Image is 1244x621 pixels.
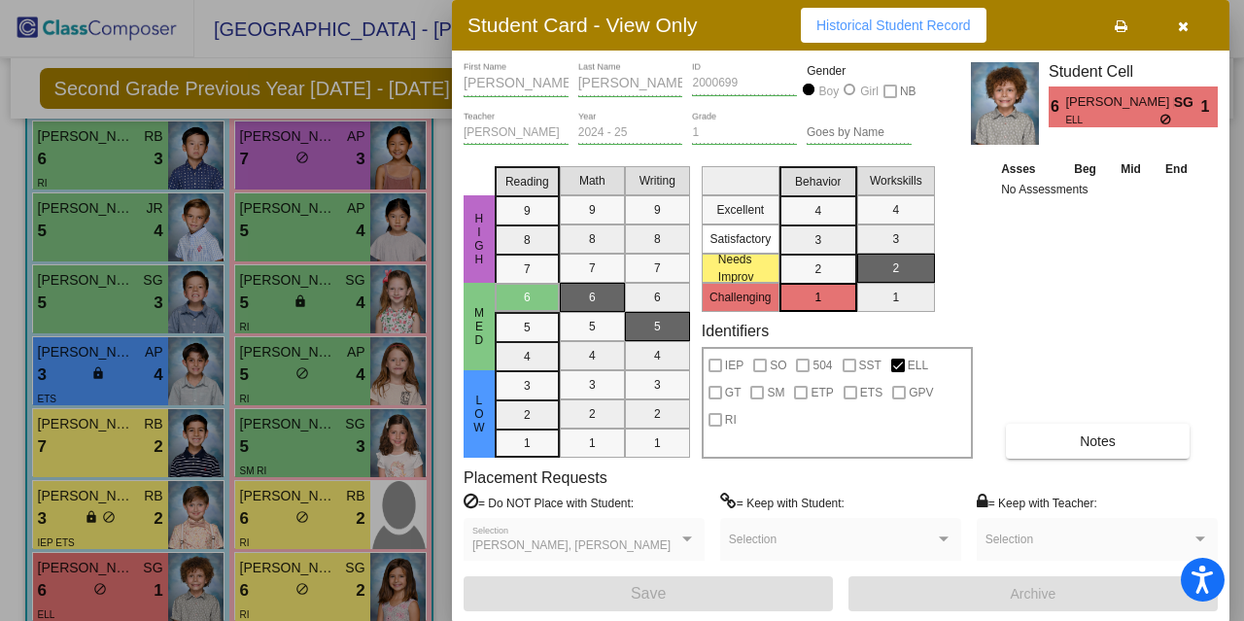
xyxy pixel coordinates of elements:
label: = Keep with Student: [720,493,845,512]
button: Save [464,576,833,611]
span: RI [725,408,737,431]
span: 6 [1049,95,1065,119]
span: Low [470,394,488,434]
span: Med [470,306,488,347]
span: ELL [908,354,928,377]
span: 1 [1201,95,1218,119]
input: Enter ID [692,77,797,90]
input: year [578,126,683,140]
span: HIgh [470,212,488,266]
span: GT [725,381,742,404]
h3: Student Card - View Only [467,13,698,37]
span: [PERSON_NAME] [PERSON_NAME] [1065,92,1173,113]
span: SO [770,354,786,377]
span: Save [631,585,666,602]
td: No Assessments [996,180,1200,199]
span: ETS [860,381,882,404]
th: End [1153,158,1199,180]
span: [PERSON_NAME], [PERSON_NAME] [472,538,671,552]
label: Identifiers [702,322,769,340]
input: grade [692,126,797,140]
span: Archive [1011,586,1056,602]
button: Notes [1006,424,1190,459]
div: Girl [859,83,879,100]
label: = Keep with Teacher: [977,493,1097,512]
span: 504 [812,354,832,377]
label: = Do NOT Place with Student: [464,493,634,512]
span: Notes [1080,433,1116,449]
span: SST [859,354,881,377]
div: Boy [818,83,840,100]
th: Mid [1109,158,1153,180]
input: goes by name [807,126,912,140]
th: Asses [996,158,1061,180]
button: Archive [848,576,1218,611]
h3: Student Cell [1049,62,1218,81]
span: SG [1174,92,1201,113]
span: ETP [811,381,833,404]
label: Placement Requests [464,468,607,487]
span: SM [767,381,784,404]
span: GPV [909,381,933,404]
th: Beg [1061,158,1108,180]
input: teacher [464,126,569,140]
span: NB [900,80,916,103]
span: Historical Student Record [816,17,971,33]
span: IEP [725,354,743,377]
span: ELL [1065,113,1159,127]
button: Historical Student Record [801,8,986,43]
mat-label: Gender [807,62,912,80]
